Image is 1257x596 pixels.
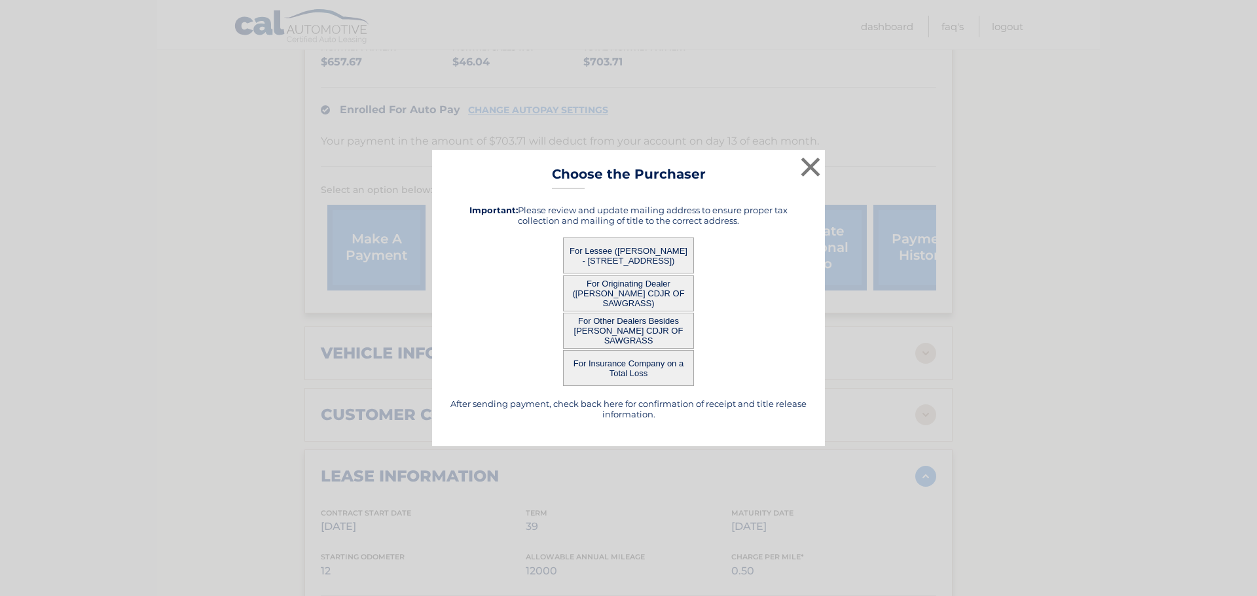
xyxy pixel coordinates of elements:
button: × [797,154,824,180]
h5: After sending payment, check back here for confirmation of receipt and title release information. [448,398,809,419]
h3: Choose the Purchaser [552,166,706,189]
button: For Insurance Company on a Total Loss [563,350,694,386]
strong: Important: [469,205,518,215]
button: For Other Dealers Besides [PERSON_NAME] CDJR OF SAWGRASS [563,313,694,349]
button: For Lessee ([PERSON_NAME] - [STREET_ADDRESS]) [563,237,694,273]
h5: Please review and update mailing address to ensure proper tax collection and mailing of title to ... [448,205,809,226]
button: For Originating Dealer ([PERSON_NAME] CDJR OF SAWGRASS) [563,275,694,311]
